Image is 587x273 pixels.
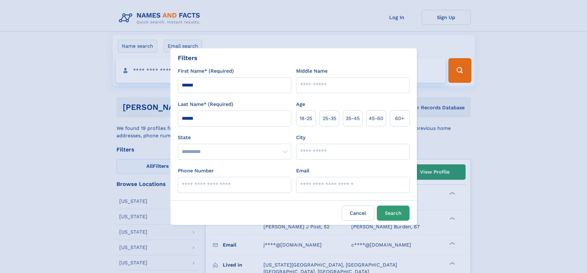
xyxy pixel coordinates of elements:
label: City [296,134,305,141]
label: Age [296,101,305,108]
label: Last Name* (Required) [178,101,233,108]
span: 45‑60 [369,115,383,122]
label: Phone Number [178,167,214,175]
label: First Name* (Required) [178,67,234,75]
div: Filters [178,53,198,62]
span: 25‑35 [323,115,336,122]
label: State [178,134,291,141]
span: 60+ [395,115,404,122]
span: 18‑25 [300,115,312,122]
button: Search [377,206,410,221]
label: Cancel [342,206,374,221]
label: Middle Name [296,67,328,75]
label: Email [296,167,309,175]
span: 35‑45 [346,115,360,122]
